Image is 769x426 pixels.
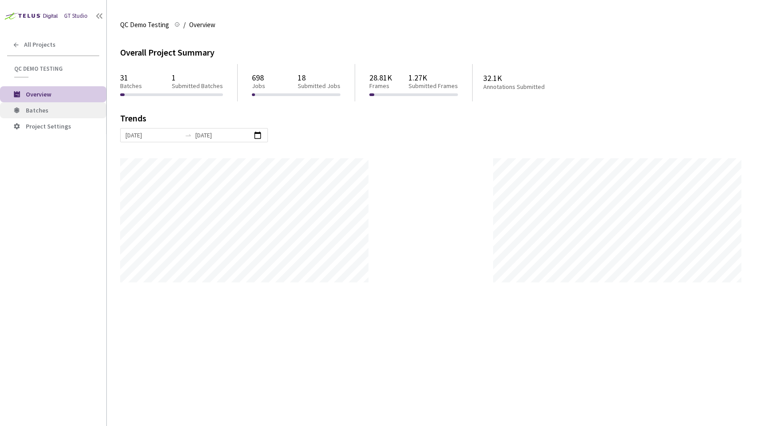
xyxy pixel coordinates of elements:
p: Submitted Frames [409,82,458,90]
span: swap-right [185,132,192,139]
p: Submitted Jobs [298,82,340,90]
span: All Projects [24,41,56,48]
p: Submitted Batches [172,82,223,90]
li: / [183,20,186,30]
span: Batches [26,106,49,114]
input: End date [195,130,251,140]
span: QC Demo Testing [120,20,169,30]
div: Overall Project Summary [120,46,756,59]
span: Overview [26,90,51,98]
p: Jobs [252,82,265,90]
span: Project Settings [26,122,71,130]
p: Frames [369,82,392,90]
div: GT Studio [64,12,88,20]
p: 1 [172,73,223,82]
p: Annotations Submitted [483,83,579,91]
p: 28.81K [369,73,392,82]
p: 31 [120,73,142,82]
p: 18 [298,73,340,82]
span: to [185,132,192,139]
p: 32.1K [483,73,579,83]
p: Batches [120,82,142,90]
input: Start date [125,130,181,140]
span: QC Demo Testing [14,65,94,72]
span: Overview [189,20,215,30]
div: Trends [120,114,743,128]
p: 698 [252,73,265,82]
p: 1.27K [409,73,458,82]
